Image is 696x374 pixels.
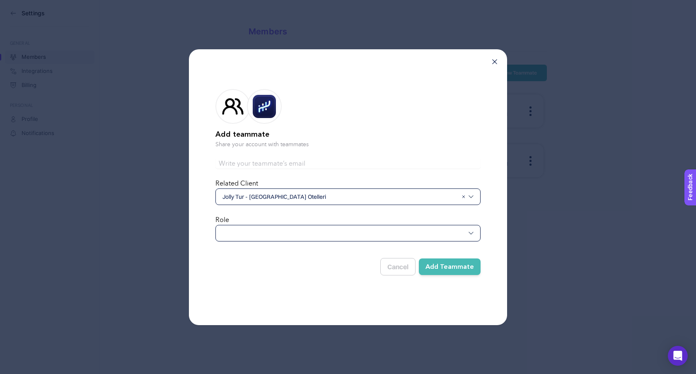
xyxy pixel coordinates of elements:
span: Jolly Tur - [GEOGRAPHIC_DATA] Otelleri [222,193,458,201]
img: svg%3e [469,194,474,199]
p: Share your account with teammates [215,140,481,149]
button: Cancel [380,258,416,275]
label: Role [215,217,229,223]
label: Related Client [215,180,258,187]
h2: Add teammate [215,129,481,140]
img: svg%3e [469,231,474,236]
span: Feedback [5,2,31,9]
div: Open Intercom Messenger [668,346,688,366]
input: Write your teammate’s email [215,159,481,169]
button: Add Teammate [419,258,481,275]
